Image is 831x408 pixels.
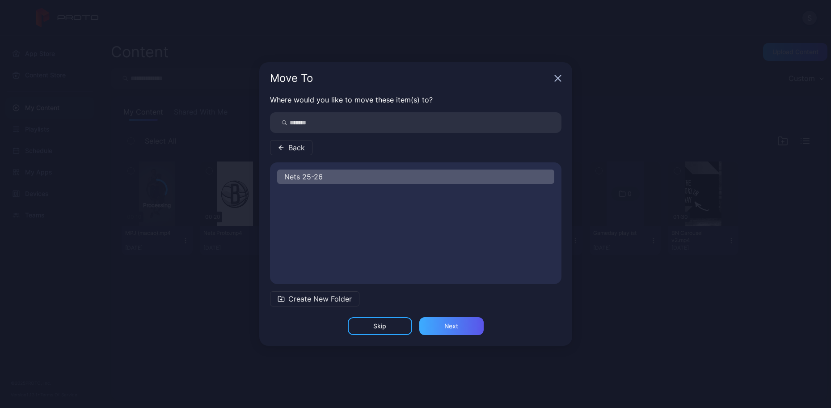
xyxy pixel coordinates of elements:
[270,291,359,306] button: Create New Folder
[270,73,551,84] div: Move To
[288,293,352,304] span: Create New Folder
[270,94,561,105] p: Where would you like to move these item(s) to?
[284,171,323,182] span: Nets 25-26
[348,317,412,335] button: Skip
[444,323,458,330] div: Next
[419,317,484,335] button: Next
[288,142,305,153] span: Back
[270,140,312,155] button: Back
[373,323,386,330] div: Skip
